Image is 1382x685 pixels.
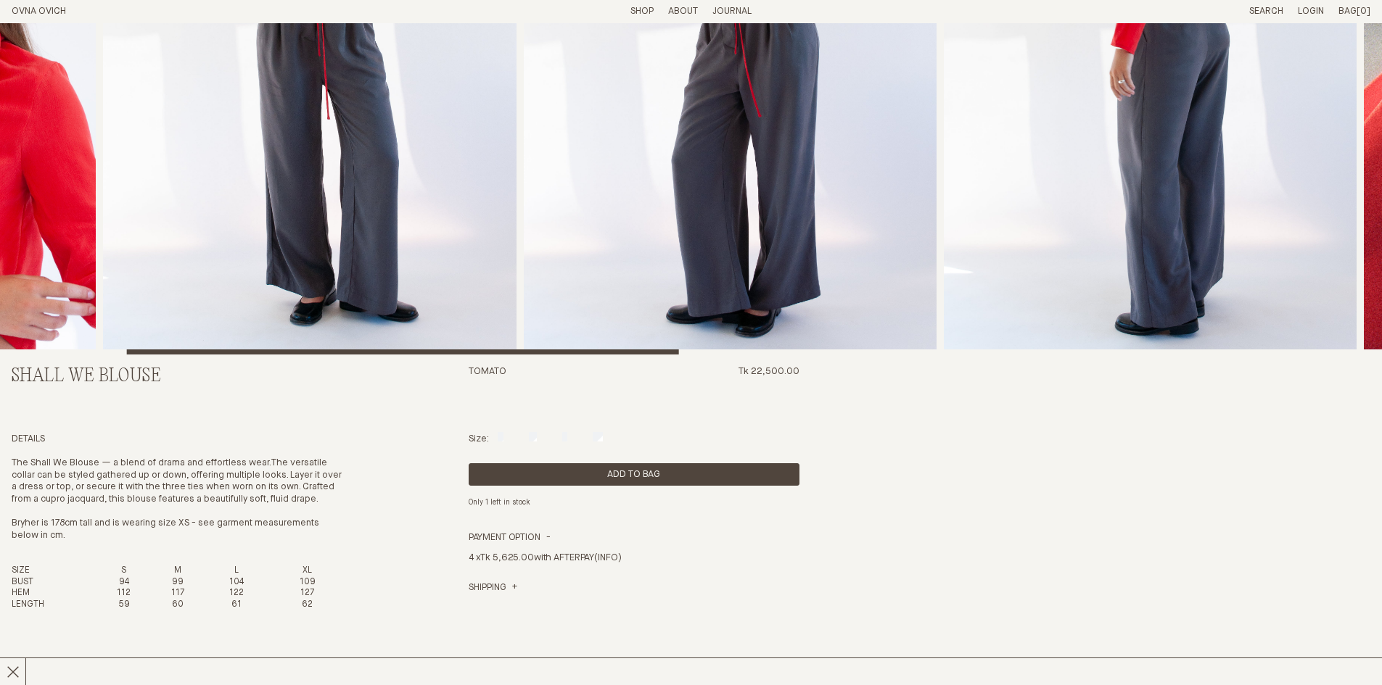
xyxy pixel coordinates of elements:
th: XL [272,565,342,577]
th: HEM [12,588,94,599]
label: L [562,434,567,444]
label: M [529,434,537,444]
span: Tk 22,500.00 [739,366,799,422]
strong: The Shall We Blouse — a blend of drama and effortless wear. [12,458,271,468]
th: M [155,565,201,577]
summary: About [668,6,698,18]
label: S [498,434,503,444]
span: Tk 5,625.00 [480,553,534,562]
th: SIZE [12,565,94,577]
td: 112 [94,588,155,599]
td: 59 [94,599,155,611]
h2: Shall We Blouse [12,366,342,387]
p: The versatile collar can be styled gathered up or down, offering multiple looks. Layer it over a ... [12,457,342,507]
button: Add product to cart [469,463,799,486]
p: Size: [469,433,489,446]
td: 117 [155,588,201,599]
span: Bag [1338,7,1357,16]
th: S [94,565,155,577]
th: BUST [12,577,94,589]
a: (INFO) [594,553,621,562]
div: 4 x with AFTERPAY [469,544,799,582]
label: XL [593,434,603,444]
td: 104 [201,577,272,589]
a: Shop [630,7,654,16]
th: L [201,565,272,577]
td: 94 [94,577,155,589]
span: [0] [1357,7,1370,16]
h4: Details [12,433,342,446]
p: Bryher is 178cm tall and is wearing size XS - see garment measurements below in cm. [12,518,342,555]
a: Login [1298,7,1324,16]
td: 122 [201,588,272,599]
td: 99 [155,577,201,589]
td: 60 [155,599,201,611]
th: LENGTH [12,599,94,611]
td: 62 [272,599,342,611]
summary: Payment Option [469,532,551,544]
td: 109 [272,577,342,589]
a: Shipping [469,582,517,594]
a: Search [1249,7,1283,16]
td: 61 [201,599,272,611]
a: Journal [712,7,752,16]
h3: Tomato [469,366,506,422]
td: 127 [272,588,342,599]
a: Home [12,7,66,16]
em: Only 1 left in stock [469,499,530,506]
